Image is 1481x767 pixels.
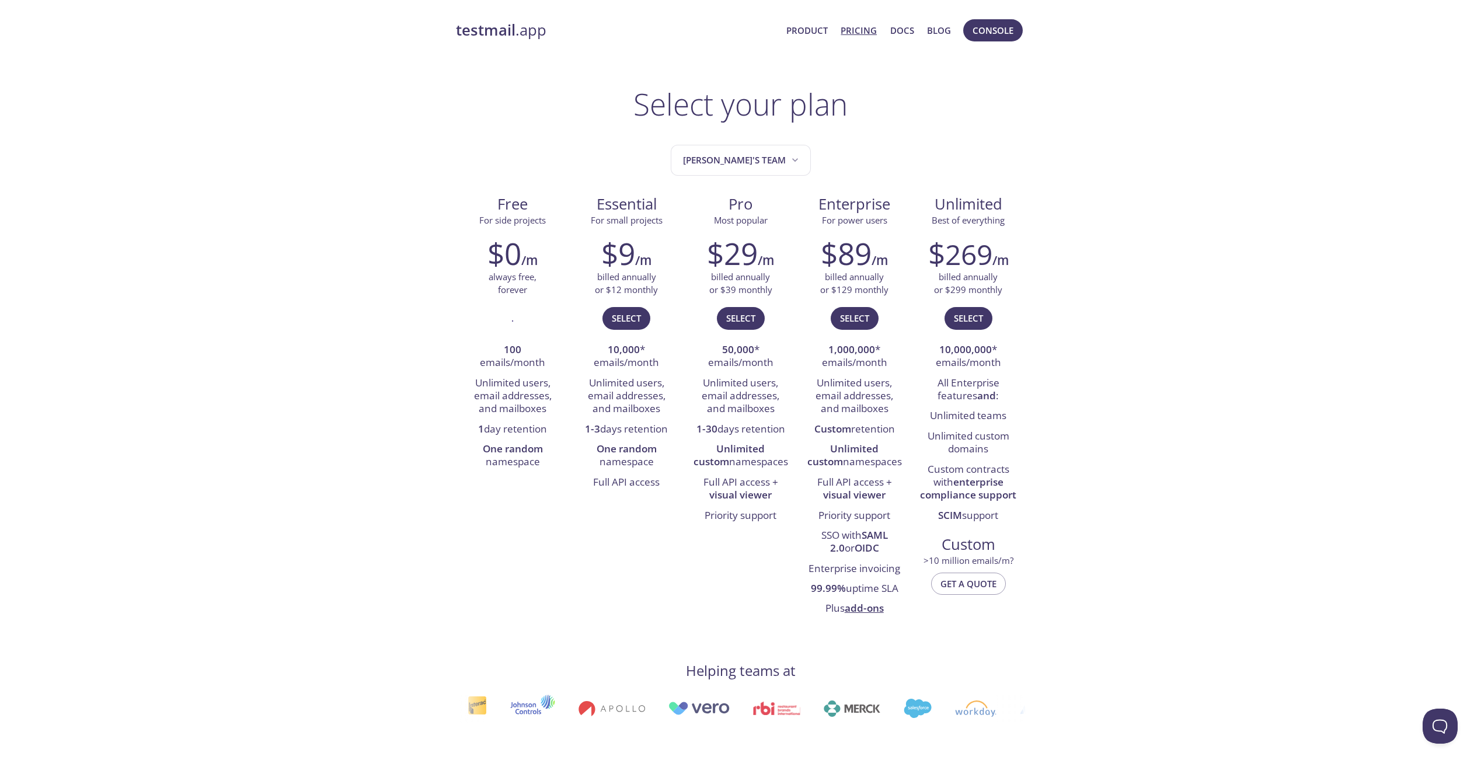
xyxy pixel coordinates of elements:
li: support [920,506,1016,526]
button: Phillip's team [671,145,811,176]
h2: $29 [707,236,758,271]
li: Full API access + [692,473,789,506]
span: [PERSON_NAME]'s team [683,152,801,168]
strong: SCIM [938,508,962,522]
span: 269 [945,235,992,273]
img: interac [466,696,485,721]
li: * emails/month [692,340,789,374]
li: Full API access [579,473,675,493]
strong: One random [597,442,657,455]
p: always free, forever [489,271,536,296]
strong: 1-30 [696,422,717,435]
strong: visual viewer [823,488,886,501]
li: Unlimited teams [920,406,1016,426]
li: namespaces [806,440,902,473]
button: Console [963,19,1023,41]
span: Free [465,194,560,214]
h2: $0 [487,236,521,271]
strong: 50,000 [722,343,754,356]
p: billed annually or $129 monthly [820,271,888,296]
strong: One random [483,442,543,455]
strong: Custom [814,422,851,435]
span: Essential [579,194,674,214]
li: Plus [806,599,902,619]
span: Select [726,311,755,326]
li: Priority support [692,506,789,526]
li: Enterprise invoicing [806,559,902,579]
iframe: Help Scout Beacon - Open [1423,709,1458,744]
a: testmail.app [456,20,778,40]
li: day retention [465,420,561,440]
img: apollo [577,700,643,717]
span: For side projects [479,214,546,226]
a: Product [786,23,828,38]
li: SSO with or [806,526,902,559]
li: emails/month [465,340,561,374]
a: Pricing [841,23,877,38]
h6: /m [635,250,651,270]
h6: /m [521,250,538,270]
button: Select [831,307,879,329]
p: billed annually or $12 monthly [595,271,658,296]
a: Blog [927,23,951,38]
strong: 1,000,000 [828,343,875,356]
a: Docs [890,23,914,38]
img: workday [954,700,995,717]
li: Unlimited custom domains [920,427,1016,460]
span: For power users [822,214,887,226]
button: Select [602,307,650,329]
li: Unlimited users, email addresses, and mailboxes [692,374,789,420]
img: merck [822,700,879,717]
span: > 10 million emails/m? [924,555,1013,566]
button: Get a quote [931,573,1006,595]
li: All Enterprise features : [920,374,1016,407]
strong: and [977,389,996,402]
li: namespace [579,440,675,473]
h6: /m [758,250,774,270]
strong: 10,000 [608,343,640,356]
strong: enterprise compliance support [920,475,1016,501]
li: Unlimited users, email addresses, and mailboxes [579,374,675,420]
p: billed annually or $299 monthly [934,271,1002,296]
h6: /m [872,250,888,270]
li: * emails/month [579,340,675,374]
li: uptime SLA [806,579,902,599]
p: billed annually or $39 monthly [709,271,772,296]
span: Best of everything [932,214,1005,226]
h2: $89 [821,236,872,271]
strong: testmail [456,20,515,40]
li: Custom contracts with [920,460,1016,506]
span: For small projects [591,214,663,226]
span: Select [954,311,983,326]
strong: 99.99% [811,581,846,595]
img: johnsoncontrols [508,695,553,723]
li: Unlimited users, email addresses, and mailboxes [806,374,902,420]
strong: Unlimited custom [807,442,879,468]
li: Priority support [806,506,902,526]
h6: /m [992,250,1009,270]
img: rbi [752,702,799,715]
li: namespace [465,440,561,473]
span: Custom [921,535,1016,555]
h1: Select your plan [633,86,848,121]
strong: 100 [504,343,521,356]
a: add-ons [845,601,884,615]
strong: 10,000,000 [939,343,992,356]
img: vero [667,702,729,715]
span: Most popular [714,214,768,226]
strong: Unlimited custom [694,442,765,468]
button: Select [717,307,765,329]
li: * emails/month [920,340,1016,374]
h2: $ [928,236,992,271]
span: Enterprise [807,194,902,214]
img: salesforce [902,699,930,718]
span: Select [840,311,869,326]
span: Unlimited [935,194,1002,214]
strong: SAML 2.0 [830,528,888,555]
li: Full API access + [806,473,902,506]
strong: visual viewer [709,488,772,501]
h4: Helping teams at [686,661,796,680]
span: Select [612,311,641,326]
li: retention [806,420,902,440]
li: days retention [692,420,789,440]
